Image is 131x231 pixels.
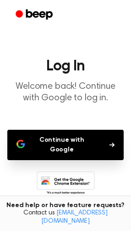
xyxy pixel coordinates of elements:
a: Beep [9,6,61,24]
h1: Log In [7,59,124,74]
a: [EMAIL_ADDRESS][DOMAIN_NAME] [41,210,108,225]
button: Continue with Google [7,130,124,160]
p: Welcome back! Continue with Google to log in. [7,81,124,104]
span: Contact us [5,209,126,225]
